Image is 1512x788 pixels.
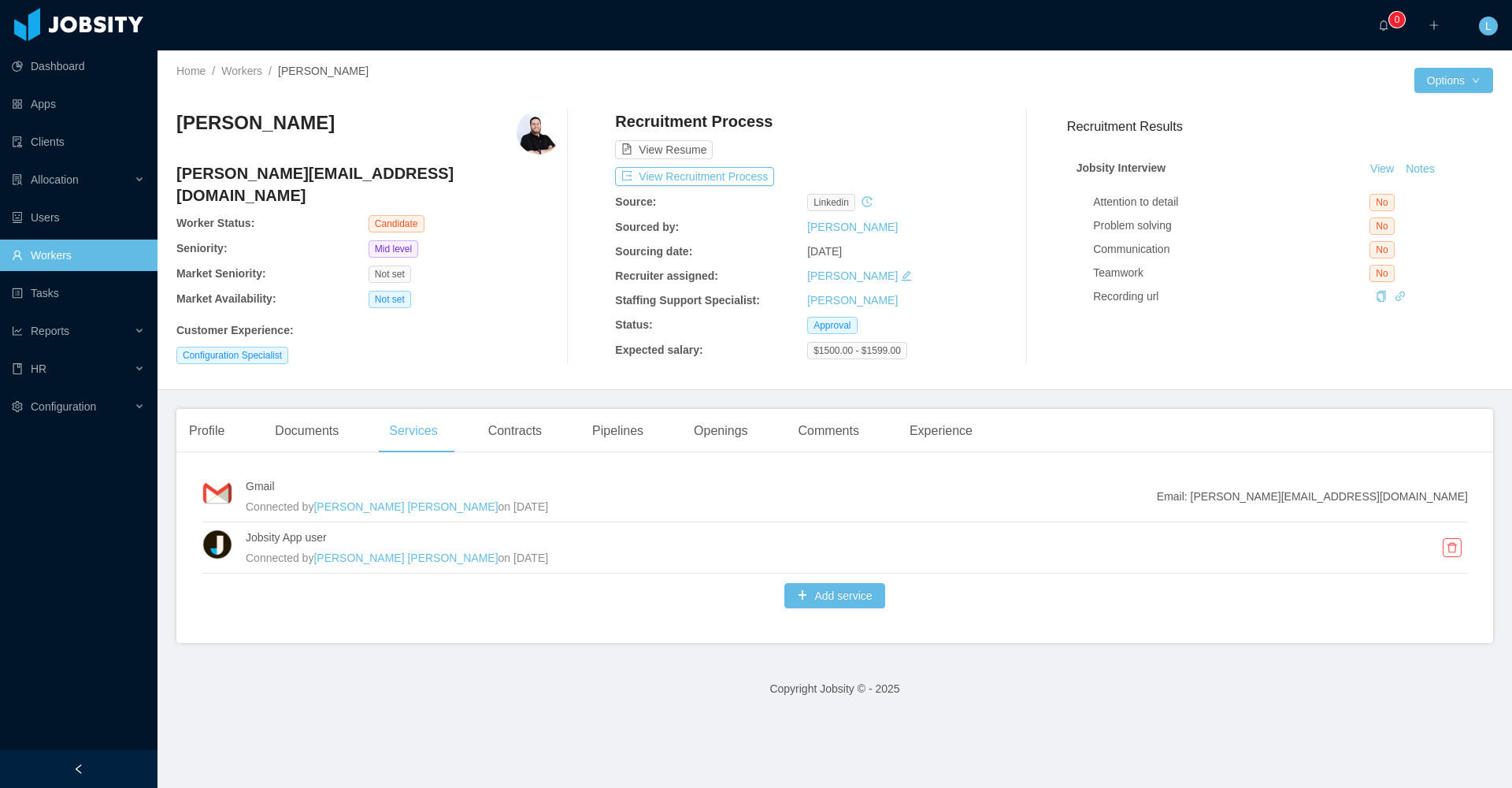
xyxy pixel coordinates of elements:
[12,401,23,412] i: icon: setting
[269,65,272,77] span: /
[1395,290,1406,303] a: icon: link
[1369,217,1394,235] span: No
[1376,291,1387,302] i: icon: copy
[1414,68,1493,93] button: Optionsicon: down
[369,215,424,232] span: Candidate
[615,170,774,183] a: icon: exportView Recruitment Process
[262,409,351,453] div: Documents
[176,65,206,77] a: Home
[376,409,450,453] div: Services
[157,662,1512,716] footer: Copyright Jobsity © - 2025
[901,270,912,281] i: icon: edit
[278,65,369,77] span: [PERSON_NAME]
[12,88,145,120] a: icon: appstoreApps
[615,195,656,208] b: Source:
[176,409,237,453] div: Profile
[246,500,313,513] span: Connected by
[176,292,276,305] b: Market Availability:
[1369,194,1394,211] span: No
[498,500,549,513] span: on [DATE]
[176,324,294,336] b: Customer Experience :
[176,267,266,280] b: Market Seniority:
[313,500,498,513] a: [PERSON_NAME] [PERSON_NAME]
[1093,288,1369,305] div: Recording url
[212,65,215,77] span: /
[1389,12,1405,28] sup: 0
[1157,489,1468,505] span: Email: [PERSON_NAME][EMAIL_ADDRESS][DOMAIN_NAME]
[31,173,79,186] span: Allocation
[12,325,23,336] i: icon: line-chart
[369,266,411,283] span: Not set
[12,50,145,82] a: icon: pie-chartDashboard
[862,196,873,207] i: icon: history
[176,162,561,206] h4: [PERSON_NAME][EMAIL_ADDRESS][DOMAIN_NAME]
[615,140,713,159] button: icon: file-textView Resume
[1369,265,1394,282] span: No
[12,240,145,271] a: icon: userWorkers
[1077,162,1166,174] strong: Jobsity Interview
[176,217,254,229] b: Worker Status:
[1093,217,1369,234] div: Problem solving
[807,294,898,307] a: [PERSON_NAME]
[1093,241,1369,258] div: Communication
[580,409,656,453] div: Pipelines
[176,242,228,255] b: Seniority:
[1429,20,1440,31] i: icon: plus
[12,174,23,185] i: icon: solution
[807,317,857,334] span: Approval
[807,269,898,282] a: [PERSON_NAME]
[1093,194,1369,210] div: Attention to detail
[1376,288,1387,305] div: Copy
[313,552,498,564] a: [PERSON_NAME] [PERSON_NAME]
[31,362,46,375] span: HR
[615,167,774,186] button: icon: exportView Recruitment Process
[807,245,842,258] span: [DATE]
[176,347,288,364] span: Configuration Specialist
[202,478,233,509] img: kuLOZPwjcRA5AEBSsMqJNr0YAABA0AAACBoAABA0AACCBgAABA0AgKABAABBAwAAggYAQNAAAICgAQAQNAAAIGgAAEDQAAAIG...
[1485,17,1492,35] span: L
[681,409,761,453] div: Openings
[1395,291,1406,302] i: icon: link
[1399,160,1441,179] button: Notes
[1093,265,1369,281] div: Teamwork
[786,409,872,453] div: Comments
[369,291,411,308] span: Not set
[615,294,760,307] b: Staffing Support Specialist:
[498,552,549,564] span: on [DATE]
[12,202,145,233] a: icon: robotUsers
[1369,241,1394,258] span: No
[1378,20,1389,31] i: icon: bell
[246,552,313,564] span: Connected by
[615,269,718,282] b: Recruiter assigned:
[246,529,1405,546] h4: Jobsity App user
[31,400,96,413] span: Configuration
[176,110,335,136] h3: [PERSON_NAME]
[12,363,23,374] i: icon: book
[784,583,884,608] button: icon: plusAdd service
[897,409,985,453] div: Experience
[807,221,898,233] a: [PERSON_NAME]
[807,194,855,211] span: linkedin
[1067,117,1493,136] h3: Recruitment Results
[517,110,561,154] img: 1d4eb2db-94f9-48c5-a6a3-76c73dcc7dc3_68e69c15af141-400w.png
[12,126,145,158] a: icon: auditClients
[615,245,692,258] b: Sourcing date:
[476,409,554,453] div: Contracts
[615,143,713,156] a: icon: file-textView Resume
[246,478,1157,495] h4: Gmail
[615,318,652,331] b: Status:
[31,325,69,337] span: Reports
[12,277,145,309] a: icon: profileTasks
[615,344,702,356] b: Expected salary:
[615,221,679,233] b: Sourced by:
[221,65,262,77] a: Workers
[1443,538,1462,557] button: icon: delete
[369,240,418,258] span: Mid level
[202,529,233,560] img: xuEYf3yjHv8fpvZcyFcbvD4AAAAASUVORK5CYII=
[1365,162,1399,175] a: View
[807,342,907,359] span: $1500.00 - $1599.00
